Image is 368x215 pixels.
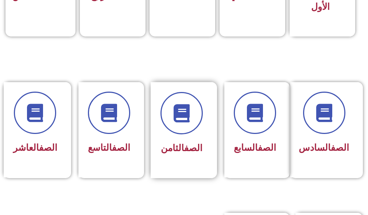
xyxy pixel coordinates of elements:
[13,142,57,153] span: العاشر
[331,142,349,153] a: الصف
[39,142,57,153] a: الصف
[234,142,276,153] span: السابع
[161,143,202,153] span: الثامن
[299,142,349,153] span: السادس
[88,142,130,153] span: التاسع
[258,142,276,153] a: الصف
[112,142,130,153] a: الصف
[184,143,202,153] a: الصف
